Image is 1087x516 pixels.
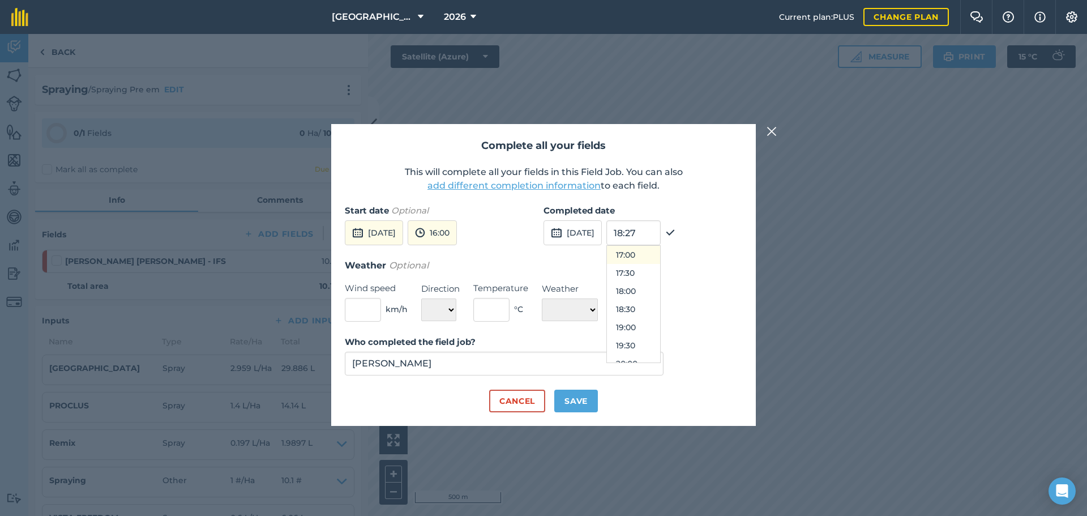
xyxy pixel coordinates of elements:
[345,220,403,245] button: [DATE]
[391,205,429,216] em: Optional
[415,226,425,240] img: svg+xml;base64,PD94bWwgdmVyc2lvbj0iMS4wIiBlbmNvZGluZz0idXRmLTgiPz4KPCEtLSBHZW5lcmF0b3I6IEFkb2JlIE...
[427,179,601,193] button: add different completion information
[665,226,675,240] img: svg+xml;base64,PHN2ZyB4bWxucz0iaHR0cDovL3d3dy53My5vcmcvMjAwMC9zdmciIHdpZHRoPSIxOCIgaGVpZ2h0PSIyNC...
[607,355,660,373] button: 20:00
[1002,11,1015,23] img: A question mark icon
[345,282,408,295] label: Wind speed
[607,336,660,355] button: 19:30
[386,303,408,315] span: km/h
[607,246,660,264] button: 17:00
[1049,477,1076,505] div: Open Intercom Messenger
[345,336,476,347] strong: Who completed the field job?
[345,258,742,273] h3: Weather
[551,226,562,240] img: svg+xml;base64,PD94bWwgdmVyc2lvbj0iMS4wIiBlbmNvZGluZz0idXRmLTgiPz4KPCEtLSBHZW5lcmF0b3I6IEFkb2JlIE...
[767,125,777,138] img: svg+xml;base64,PHN2ZyB4bWxucz0iaHR0cDovL3d3dy53My5vcmcvMjAwMC9zdmciIHdpZHRoPSIyMiIgaGVpZ2h0PSIzMC...
[607,318,660,336] button: 19:00
[542,282,598,296] label: Weather
[345,205,389,216] strong: Start date
[444,10,466,24] span: 2026
[408,220,457,245] button: 16:00
[345,138,742,154] h2: Complete all your fields
[543,220,602,245] button: [DATE]
[389,260,429,271] em: Optional
[514,303,523,315] span: ° C
[489,390,545,412] button: Cancel
[1034,10,1046,24] img: svg+xml;base64,PHN2ZyB4bWxucz0iaHR0cDovL3d3dy53My5vcmcvMjAwMC9zdmciIHdpZHRoPSIxNyIgaGVpZ2h0PSIxNy...
[352,226,363,240] img: svg+xml;base64,PD94bWwgdmVyc2lvbj0iMS4wIiBlbmNvZGluZz0idXRmLTgiPz4KPCEtLSBHZW5lcmF0b3I6IEFkb2JlIE...
[554,390,598,412] button: Save
[607,300,660,318] button: 18:30
[607,264,660,282] button: 17:30
[863,8,949,26] a: Change plan
[970,11,983,23] img: Two speech bubbles overlapping with the left bubble in the forefront
[421,282,460,296] label: Direction
[473,282,528,295] label: Temperature
[332,10,413,24] span: [GEOGRAPHIC_DATA]
[779,11,854,23] span: Current plan : PLUS
[1065,11,1079,23] img: A cog icon
[345,165,742,193] p: This will complete all your fields in this Field Job. You can also to each field.
[607,282,660,300] button: 18:00
[543,205,615,216] strong: Completed date
[11,8,28,26] img: fieldmargin Logo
